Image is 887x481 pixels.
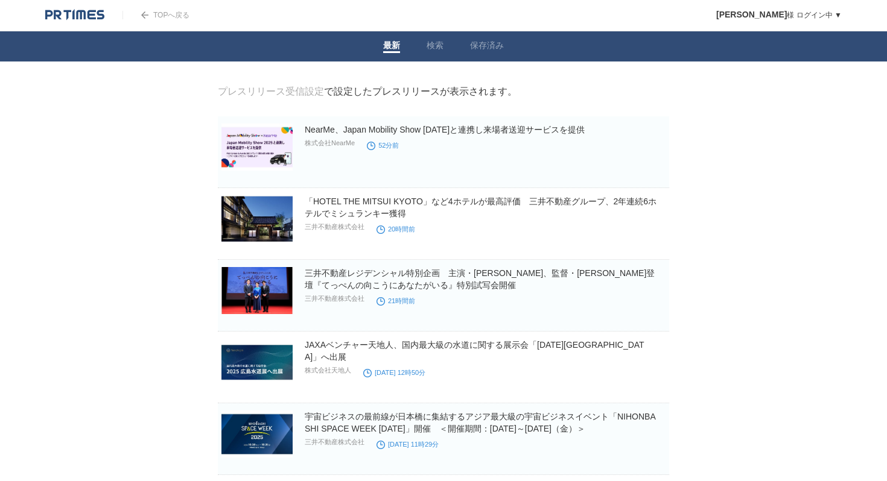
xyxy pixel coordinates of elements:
[305,125,585,134] a: NearMe、Japan Mobility Show [DATE]と連携し来場者送迎サービスを提供
[377,297,415,304] time: 21時間前
[221,195,293,242] img: 「HOTEL THE MITSUI KYOTO」など4ホテルが最高評価 三井不動産グループ、2年連続6ホテルでミシュランキー獲得
[305,438,364,447] p: 三井不動産株式会社
[221,410,293,457] img: 宇宙ビジネスの最前線が日本橋に集結するアジア最大級の宇宙ビジネスイベント「NIHONBASHI SPACE WEEK 2025」開催 ＜開催期間：10月28日(火)～10月31日（金）＞
[716,11,842,19] a: [PERSON_NAME]様 ログイン中 ▼
[470,40,504,53] a: 保存済み
[377,441,439,448] time: [DATE] 11時29分
[218,86,517,98] div: で設定したプレスリリースが表示されます。
[221,267,293,314] img: 三井不動産レジデンシャル特別企画 主演・吉永小百合さん、監督・阪本順治さん登壇『てっぺんの向こうにあなたがいる』特別試写会開催
[221,339,293,386] img: JAXAベンチャー天地人、国内最大級の水道に関する展示会「2025広島水道展」へ出展
[305,196,657,218] a: 「HOTEL THE MITSUI KYOTO」など4ホテルが最高評価 三井不動産グループ、2年連続6ホテルでミシュランキー獲得
[305,366,351,375] p: 株式会社天地人
[305,139,355,148] p: 株式会社NearMe
[305,412,656,433] a: 宇宙ビジネスの最前線が日本橋に集結するアジア最大級の宇宙ビジネスイベント「NIHONBASHI SPACE WEEK [DATE]」開催 ＜開催期間：[DATE]～[DATE]（金）＞
[367,142,399,149] time: 52分前
[141,11,148,19] img: arrow.png
[305,340,644,362] a: JAXAベンチャー天地人、国内最大級の水道に関する展示会「[DATE][GEOGRAPHIC_DATA]」へ出展
[45,9,104,21] img: logo.png
[377,225,415,233] time: 20時間前
[305,268,655,290] a: 三井不動産レジデンシャル特別企画 主演・[PERSON_NAME]、監督・[PERSON_NAME]登壇『てっぺんの向こうにあなたがいる』特別試写会開催
[221,124,293,171] img: NearMe、Japan Mobility Show 2025と連携し来場者送迎サービスを提供
[218,86,324,96] a: プレスリリース受信設定
[427,40,443,53] a: 検索
[305,294,364,303] p: 三井不動産株式会社
[363,369,425,376] time: [DATE] 12時50分
[716,10,787,19] span: [PERSON_NAME]
[305,222,364,231] p: 三井不動産株式会社
[122,11,189,19] a: TOPへ戻る
[383,40,400,53] a: 最新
